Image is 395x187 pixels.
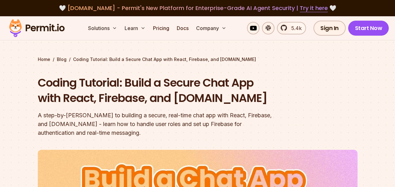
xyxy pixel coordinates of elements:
a: Docs [174,22,191,34]
div: / / [38,56,358,63]
a: Start Now [348,21,389,36]
a: Home [38,56,50,63]
span: 5.4k [288,24,302,32]
span: [DOMAIN_NAME] - Permit's New Platform for Enterprise-Grade AI Agent Security | [67,4,328,12]
button: Learn [122,22,148,34]
div: A step-by-[PERSON_NAME] to building a secure, real-time chat app with React, Firebase, and [DOMAI... [38,111,278,137]
a: Try it here [300,4,328,12]
button: Company [194,22,229,34]
div: 🤍 🤍 [15,4,380,13]
a: Sign In [314,21,346,36]
button: Solutions [86,22,120,34]
a: 5.4k [277,22,306,34]
h1: Coding Tutorial: Build a Secure Chat App with React, Firebase, and [DOMAIN_NAME] [38,75,278,106]
img: Permit logo [6,18,67,39]
a: Pricing [151,22,172,34]
a: Blog [57,56,67,63]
